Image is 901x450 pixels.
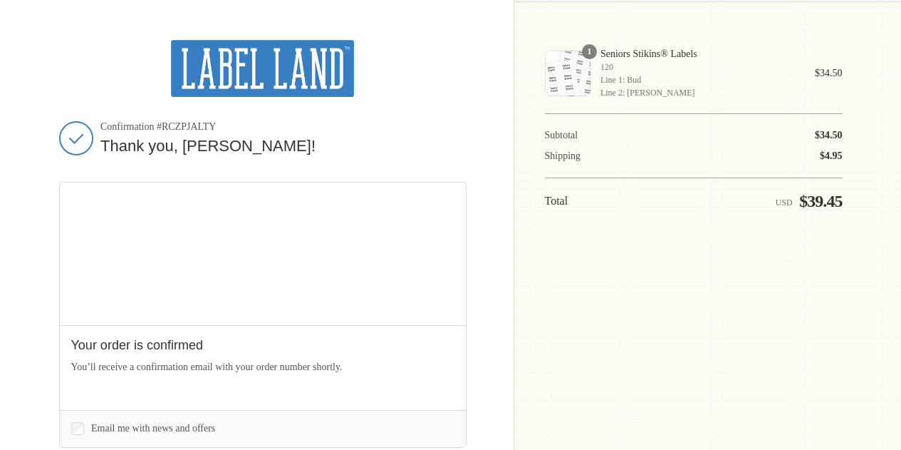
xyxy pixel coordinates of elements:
h2: Your order is confirmed [71,337,454,354]
iframe: Google map displaying pin point of shipping address: Mooresville, Indiana [60,183,467,325]
span: $39.45 [799,192,842,210]
th: Subtotal [545,129,636,142]
span: Line 2: [PERSON_NAME] [600,86,795,99]
span: Email me with news and offers [91,423,215,434]
span: 1 [582,44,597,59]
span: 120 [600,61,795,73]
span: USD [776,198,793,208]
img: Label Land [171,40,354,97]
p: You’ll receive a confirmation email with your order number shortly. [71,359,454,374]
span: Seniors Stikins® Labels [600,48,795,61]
h2: Thank you, [PERSON_NAME]! [100,136,467,157]
span: Total [545,195,568,207]
span: Shipping [545,150,581,161]
span: Confirmation #RCZPJALTY [100,121,467,133]
span: $34.50 [815,68,843,78]
span: Line 1: Bud [600,73,795,86]
span: $34.50 [815,130,843,140]
img: Seniors Stikins® Labels - 120 [545,51,590,96]
div: Google map displaying pin point of shipping address: Mooresville, Indiana [60,183,466,325]
span: $4.95 [820,150,843,161]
